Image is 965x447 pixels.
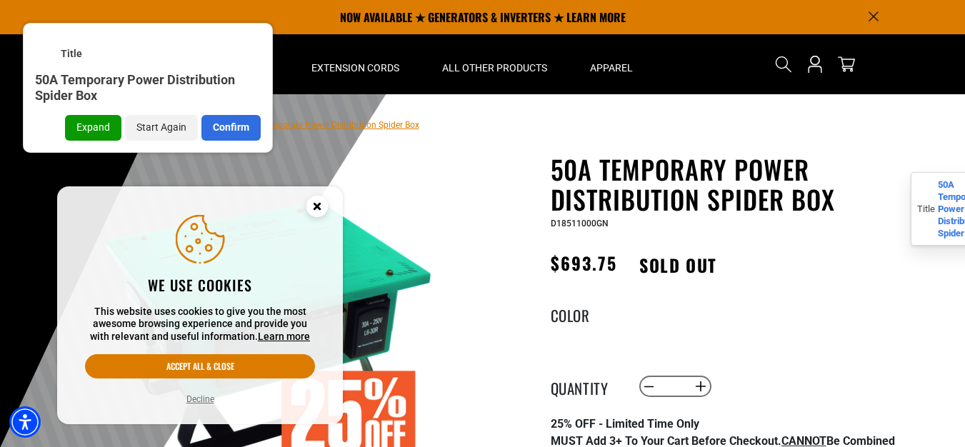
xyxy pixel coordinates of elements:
[551,417,699,431] strong: 25% OFF - Limited Time Only
[421,34,569,94] summary: All Other Products
[551,154,901,214] h1: 50A Temporary Power Distribution Spider Box
[917,203,935,215] div: Title
[624,248,732,281] span: Sold out
[125,115,198,141] div: Start Again
[804,34,826,94] a: Open this option
[569,34,654,94] summary: Apparel
[590,61,633,74] span: Apparel
[85,354,315,378] button: Accept all & close
[291,186,343,231] button: Close this option
[551,304,622,323] legend: Color
[85,306,315,343] p: This website uses cookies to give you the most awesome browsing experience and provide you with r...
[311,61,399,74] span: Extension Cords
[772,53,795,76] summary: Search
[835,56,858,73] a: cart
[551,250,618,276] span: $693.75
[290,34,421,94] summary: Extension Cords
[442,61,547,74] span: All Other Products
[258,331,310,342] a: This website uses cookies to give you the most awesome browsing experience and provide you with r...
[244,120,419,130] span: 50A Temporary Power Distribution Spider Box
[551,219,609,228] span: D18511000GN
[35,44,49,64] div: <
[65,115,121,141] div: Expand
[85,276,315,294] h2: We use cookies
[201,115,261,141] div: Confirm
[61,47,82,60] div: Title
[57,186,343,425] aside: Cookie Consent
[551,377,622,396] label: Quantity
[182,392,219,406] button: Decline
[35,72,261,104] div: 50A Temporary Power Distribution Spider Box
[9,406,41,438] div: Accessibility Menu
